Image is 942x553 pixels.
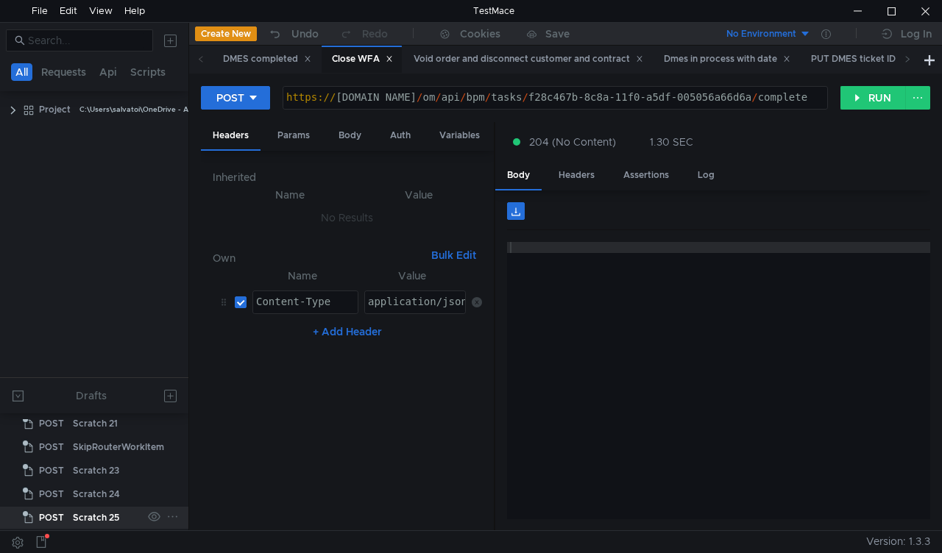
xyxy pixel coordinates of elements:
[79,99,378,121] div: C:\Users\salvatoi\OneDrive - AMDOCS\Backup Folders\Documents\testmace\Project
[213,249,425,267] h6: Own
[95,63,121,81] button: Api
[39,99,71,121] div: Project
[650,135,693,149] div: 1.30 SEC
[547,162,606,189] div: Headers
[224,186,355,204] th: Name
[612,162,681,189] div: Assertions
[355,186,482,204] th: Value
[425,246,482,264] button: Bulk Edit
[73,460,119,482] div: Scratch 23
[291,25,319,43] div: Undo
[321,211,373,224] nz-embed-empty: No Results
[460,25,500,43] div: Cookies
[37,63,91,81] button: Requests
[39,483,64,505] span: POST
[126,63,170,81] button: Scripts
[247,267,358,285] th: Name
[76,387,107,404] div: Drafts
[307,323,388,340] button: + Add Header
[216,90,244,106] div: POST
[378,122,422,149] div: Auth
[901,25,932,43] div: Log In
[686,162,726,189] div: Log
[332,51,393,67] div: Close WFA
[266,122,322,149] div: Params
[11,63,32,81] button: All
[529,134,616,150] span: 204 (No Content)
[73,413,118,435] div: Scratch 21
[201,86,270,110] button: POST
[840,86,906,110] button: RUN
[257,23,329,45] button: Undo
[726,27,796,41] div: No Environment
[329,23,398,45] button: Redo
[545,29,570,39] div: Save
[362,25,388,43] div: Redo
[664,51,790,67] div: Dmes in process with date
[39,507,64,529] span: POST
[28,32,144,49] input: Search...
[73,436,164,458] div: SkipRouterWorkItem
[213,168,482,186] h6: Inherited
[358,267,466,285] th: Value
[195,26,257,41] button: Create New
[39,460,64,482] span: POST
[866,531,930,552] span: Version: 1.3.3
[201,122,261,151] div: Headers
[327,122,373,149] div: Body
[73,507,119,529] div: Scratch 25
[709,22,811,46] button: No Environment
[73,483,120,505] div: Scratch 24
[223,51,311,67] div: DMES completed
[39,436,64,458] span: POST
[39,413,64,435] span: POST
[428,122,492,149] div: Variables
[495,162,542,190] div: Body
[811,51,909,67] div: PUT DMES ticket ID
[414,51,643,67] div: Void order and disconnect customer and contract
